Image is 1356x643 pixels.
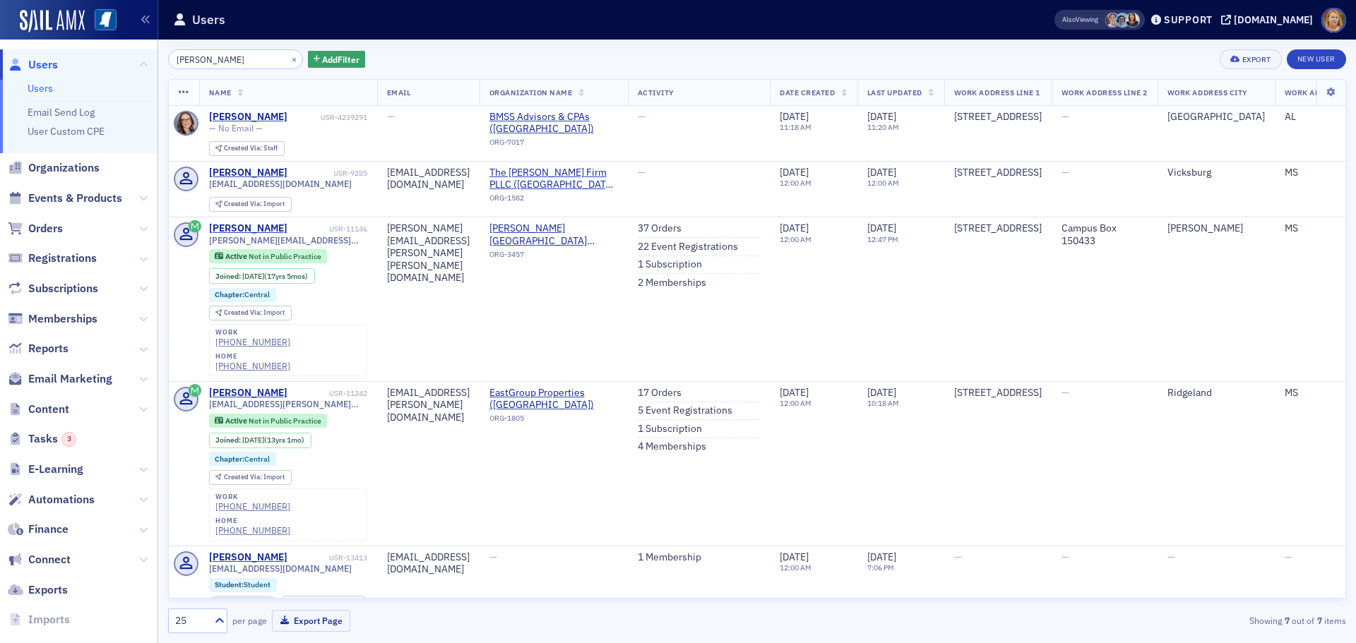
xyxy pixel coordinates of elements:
span: Exports [28,582,68,598]
span: Users [28,57,58,73]
div: Active: Active: Not in Public Practice [209,414,328,428]
a: 4 Memberships [638,440,706,453]
div: (17yrs 5mos) [242,272,308,281]
span: [DATE] [780,386,809,399]
span: Memberships [28,311,97,327]
span: — [1061,386,1069,399]
span: — [638,166,646,179]
div: Active: Active: Not in Public Practice [209,249,328,263]
button: Export Page [272,610,350,632]
time: 12:00 AM [867,178,899,188]
div: Also [1062,15,1076,24]
a: 2 Memberships [638,277,706,289]
div: Export [1242,56,1271,64]
time: 11:20 AM [867,122,899,132]
a: Email Marketing [8,371,112,387]
button: AddFilter [308,51,366,68]
a: E-Learning [8,462,83,477]
div: Student Member [209,596,278,611]
span: Joined : [215,435,242,445]
a: The [PERSON_NAME] Firm PLLC ([GEOGRAPHIC_DATA], [GEOGRAPHIC_DATA]) [489,167,618,191]
div: [DOMAIN_NAME] [1234,13,1313,26]
div: [STREET_ADDRESS] [954,167,1042,179]
a: [PHONE_NUMBER] [215,337,290,347]
div: [PHONE_NUMBER] [215,361,290,371]
label: per page [232,614,267,627]
div: Created Via: Import [209,306,292,320]
a: Reports [8,341,69,356]
div: ORG-1805 [489,414,618,428]
a: View Homepage [85,9,117,33]
span: — [954,551,962,563]
a: Finance [8,522,69,537]
time: 10:18 AM [867,398,899,408]
span: Email [387,88,411,97]
a: Chapter:Central [215,290,270,299]
span: [DATE] [867,551,896,563]
span: BMSS Advisors & CPAs (Huntsville) [489,111,618,136]
a: Chapter:Central [215,455,270,464]
span: [EMAIL_ADDRESS][DOMAIN_NAME] [209,563,352,574]
div: home [215,517,290,525]
a: 1 Subscription [638,423,702,435]
span: Finance [28,522,69,537]
span: — [1061,551,1069,563]
a: 17 Orders [638,387,682,399]
span: [PERSON_NAME][EMAIL_ADDRESS][PERSON_NAME][PERSON_NAME][DOMAIN_NAME] [209,235,367,246]
span: Content [28,402,69,417]
span: The Halford Firm PLLC (Vicksburg, MS) [489,167,618,191]
a: 5 Event Registrations [638,404,732,417]
a: Connect [8,552,71,567]
a: BMSS Advisors & CPAs ([GEOGRAPHIC_DATA]) [489,111,618,136]
span: Name [209,88,232,97]
div: [PERSON_NAME] [209,551,287,564]
div: USR-11146 [290,224,367,234]
time: 12:00 AM [780,563,811,572]
span: [DATE] [867,110,896,123]
div: Campus Box 150433 [1061,222,1148,247]
time: 7:06 PM [867,563,894,572]
div: Joined: 2008-04-01 00:00:00 [209,268,315,284]
span: — No Email — [209,123,263,133]
span: Email Marketing [28,371,112,387]
span: EastGroup Properties (Ridgeland) [489,387,618,411]
div: work [215,328,290,337]
span: Created Via : [224,143,263,152]
button: [DOMAIN_NAME] [1221,15,1318,25]
span: [DATE] [780,166,809,179]
div: Created Via: Staff [209,141,285,156]
span: [DATE] [780,551,809,563]
span: Student : [215,579,244,589]
div: Import [224,474,285,481]
div: Support [1164,13,1213,26]
span: Tasks [28,431,76,447]
span: — [1061,166,1069,179]
span: — [489,551,497,563]
span: Millsaps College (Jackson) [489,222,618,247]
a: EastGroup Properties ([GEOGRAPHIC_DATA]) [489,387,618,411]
span: [DATE] [242,435,264,445]
span: Reports [28,341,69,356]
time: 12:00 AM [780,234,811,244]
div: ORG-7017 [489,138,618,152]
div: Student: [209,578,278,592]
div: [PHONE_NUMBER] [215,525,290,536]
img: SailAMX [20,10,85,32]
a: [PERSON_NAME] [209,222,287,235]
span: Rachel Shirley [1115,13,1130,28]
span: Created Via : [224,308,263,317]
a: Events & Products [8,191,122,206]
span: [DATE] [780,222,809,234]
div: [PERSON_NAME] [209,387,287,399]
a: 1 Subscription [638,258,702,271]
span: — [1167,551,1175,563]
div: ORG-1582 [489,193,618,208]
span: Events & Products [28,191,122,206]
span: Chapter : [215,289,244,299]
span: Not in Public Practice [249,416,321,426]
span: [EMAIL_ADDRESS][DOMAIN_NAME] [209,179,352,189]
div: ORG-3457 [489,250,618,264]
a: Registrations [8,251,97,266]
span: Work Address Line 2 [1061,88,1148,97]
div: 25 [175,613,206,628]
